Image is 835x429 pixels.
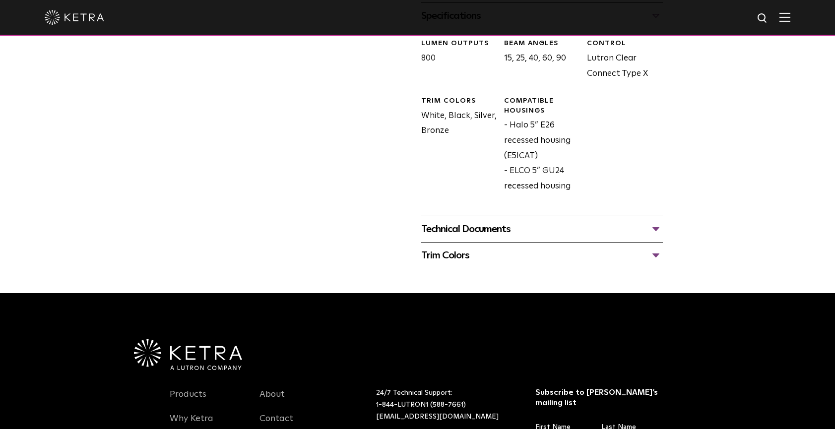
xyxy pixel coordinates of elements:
[504,96,579,116] div: Compatible Housings
[376,387,511,423] p: 24/7 Technical Support:
[414,39,497,81] div: 800
[421,96,497,106] div: Trim Colors
[170,389,206,412] a: Products
[587,39,662,49] div: CONTROL
[421,39,497,49] div: LUMEN OUTPUTS
[421,247,663,263] div: Trim Colors
[414,96,497,194] div: White, Black, Silver, Bronze
[376,413,499,420] a: [EMAIL_ADDRESS][DOMAIN_NAME]
[134,339,242,370] img: Ketra-aLutronCo_White_RGB
[535,387,663,408] h3: Subscribe to [PERSON_NAME]’s mailing list
[421,221,663,237] div: Technical Documents
[504,39,579,49] div: Beam Angles
[45,10,104,25] img: ketra-logo-2019-white
[497,96,579,194] div: - Halo 5” E26 recessed housing (E5ICAT) - ELCO 5” GU24 recessed housing
[779,12,790,22] img: Hamburger%20Nav.svg
[757,12,769,25] img: search icon
[259,389,285,412] a: About
[376,401,466,408] a: 1-844-LUTRON1 (588-7661)
[497,39,579,81] div: 15, 25, 40, 60, 90
[579,39,662,81] div: Lutron Clear Connect Type X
